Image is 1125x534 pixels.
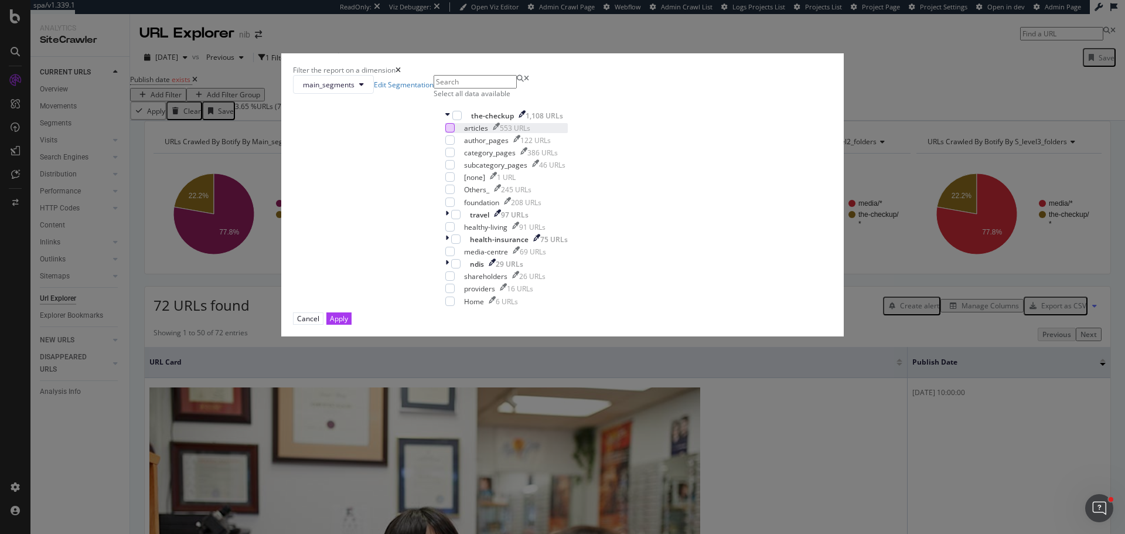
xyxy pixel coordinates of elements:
[464,123,488,133] div: articles
[326,312,352,325] button: Apply
[434,75,517,89] input: Search
[519,222,546,232] div: 91 URLs
[303,80,354,90] span: main_segments
[297,314,319,324] div: Cancel
[464,160,527,170] div: subcategory_pages
[434,89,579,98] div: Select all data available
[464,297,484,307] div: Home
[464,222,507,232] div: healthy-living
[520,247,546,257] div: 69 URLs
[520,135,551,145] div: 122 URLs
[470,210,489,220] div: travel
[293,312,323,325] button: Cancel
[464,247,508,257] div: media-centre
[464,135,509,145] div: author_pages
[471,111,514,121] div: the-checkup
[464,185,489,195] div: Others_
[526,111,563,121] div: 1,108 URLs
[501,185,531,195] div: 245 URLs
[374,80,434,90] a: Edit Segmentation
[464,284,495,294] div: providers
[501,210,529,220] div: 97 URLs
[464,148,516,158] div: category_pages
[1085,494,1113,522] iframe: Intercom live chat
[330,314,348,324] div: Apply
[293,65,396,75] div: Filter the report on a dimension
[500,123,530,133] div: 553 URLs
[497,172,516,182] div: 1 URL
[396,65,401,75] div: times
[511,198,541,208] div: 208 URLs
[281,53,844,336] div: modal
[527,148,558,158] div: 386 URLs
[539,160,565,170] div: 46 URLs
[507,284,533,294] div: 16 URLs
[464,198,499,208] div: foundation
[519,271,546,281] div: 26 URLs
[464,172,485,182] div: [none]
[496,259,523,269] div: 29 URLs
[293,75,374,94] button: main_segments
[540,234,568,244] div: 75 URLs
[470,259,484,269] div: ndis
[470,234,529,244] div: health-insurance
[464,271,507,281] div: shareholders
[496,297,518,307] div: 6 URLs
